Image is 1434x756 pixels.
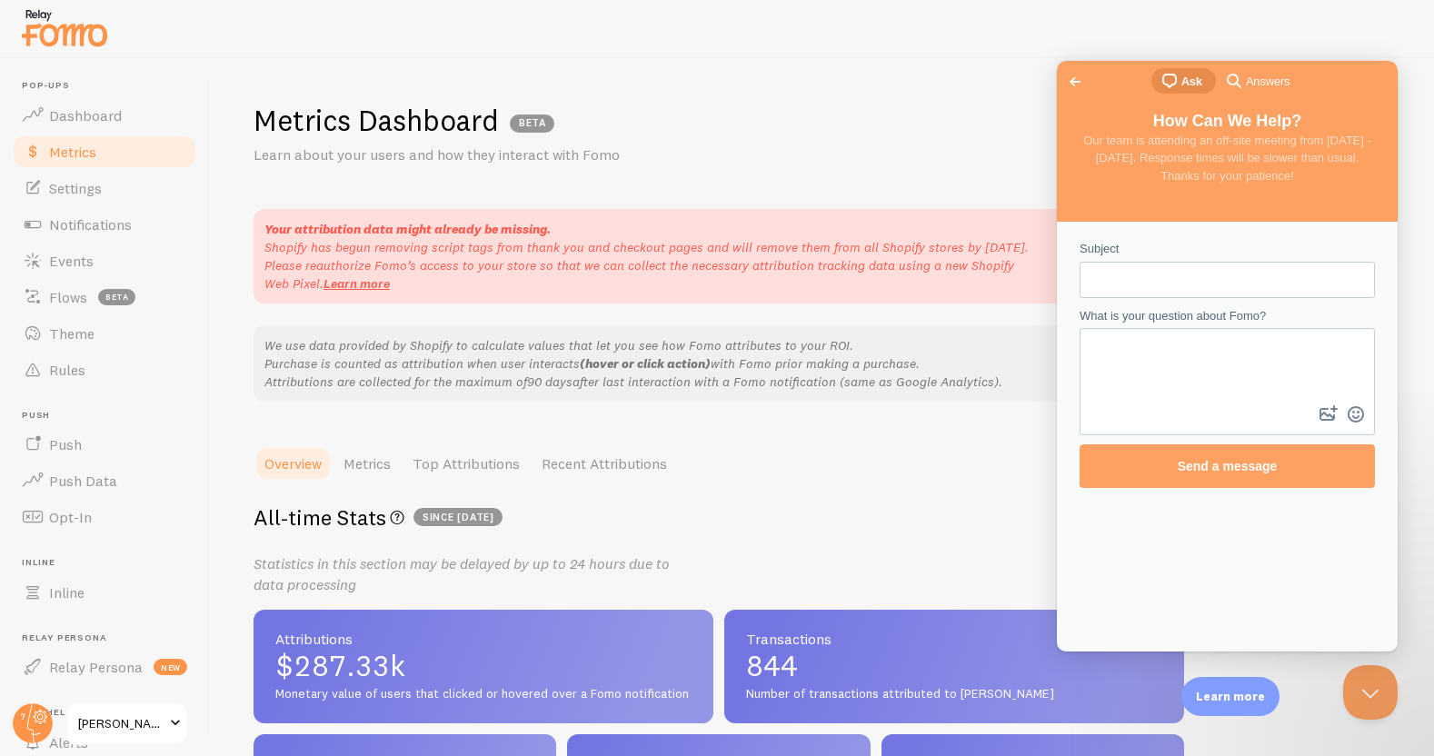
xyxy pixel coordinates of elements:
h1: Metrics Dashboard [254,102,499,139]
span: Push [22,410,198,422]
span: Metrics [49,143,96,161]
textarea: What is your question about Fomo? [25,269,316,341]
p: We use data provided by Shopify to calculate values that let you see how Fomo attributes to your ... [264,336,1173,391]
p: Shopify has begun removing script tags from thank you and checkout pages and will remove them fro... [264,238,1039,293]
span: What is your question about Fomo? [23,248,209,262]
a: Metrics [11,134,198,170]
span: search-medium [166,8,188,30]
a: Relay Persona new [11,649,198,685]
span: Our team is attending an off-site meeting from [DATE] - [DATE]. Response times will be slower tha... [26,73,314,122]
a: Flows beta [11,279,198,315]
span: $287.33k [275,652,692,681]
i: Statistics in this section may be delayed by up to 24 hours due to data processing [254,554,670,593]
a: Theme [11,315,198,352]
span: beta [98,289,135,305]
a: Opt-In [11,499,198,535]
span: How Can We Help? [96,51,245,69]
span: Transactions [746,632,1162,646]
span: Ask [124,12,145,30]
span: Attributions [275,632,692,646]
span: Push [49,435,82,453]
span: Answers [189,12,233,30]
span: Settings [49,179,102,197]
span: new [154,659,187,675]
span: Monetary value of users that clicked or hovered over a Fomo notification [275,686,692,702]
span: Flows [49,288,87,306]
em: 90 days [527,373,573,390]
span: since [DATE] [413,508,503,526]
span: Inline [22,557,198,569]
img: fomo-relay-logo-orange.svg [19,5,110,51]
span: Number of transactions attributed to [PERSON_NAME] [746,686,1162,702]
form: Contact form [23,179,318,427]
button: Send a message [23,383,318,427]
span: Rules [49,361,85,379]
span: Push Data [49,472,117,490]
span: Send a message [121,398,221,413]
a: [PERSON_NAME] [65,701,188,745]
a: Dashboard [11,97,198,134]
iframe: Help Scout Beacon - Live Chat, Contact Form, and Knowledge Base [1057,61,1398,652]
h2: All-time Stats [254,503,1184,532]
a: Overview [254,445,333,482]
a: Push [11,426,198,463]
span: Subject [23,181,62,194]
strong: Your attribution data might already be missing. [264,221,551,237]
a: Events [11,243,198,279]
a: Learn more [324,275,390,292]
span: Notifications [49,215,132,234]
span: Relay Persona [49,658,143,676]
a: Notifications [11,206,198,243]
a: Top Attributions [402,445,531,482]
span: Theme [49,324,95,343]
span: Inline [49,583,85,602]
div: Learn more [1181,677,1280,716]
span: Relay Persona [22,632,198,644]
a: Rules [11,352,198,388]
span: Go back [7,10,29,32]
a: Metrics [333,445,402,482]
span: Opt-In [49,508,92,526]
span: Dashboard [49,106,122,124]
span: [PERSON_NAME] [78,712,164,734]
button: Attach a file [258,339,285,368]
p: Learn about your users and how they interact with Fomo [254,144,690,165]
a: Settings [11,170,198,206]
span: 844 [746,652,1162,681]
span: Pop-ups [22,80,198,92]
b: (hover or click action) [580,355,711,372]
button: Emoji Picker [285,339,313,368]
span: BETA [510,114,554,133]
a: Recent Attributions [531,445,678,482]
p: Learn more [1196,688,1265,705]
span: Events [49,252,94,270]
a: Push Data [11,463,198,499]
a: Inline [11,574,198,611]
span: chat-square [102,9,124,31]
iframe: Help Scout Beacon - Close [1343,665,1398,720]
